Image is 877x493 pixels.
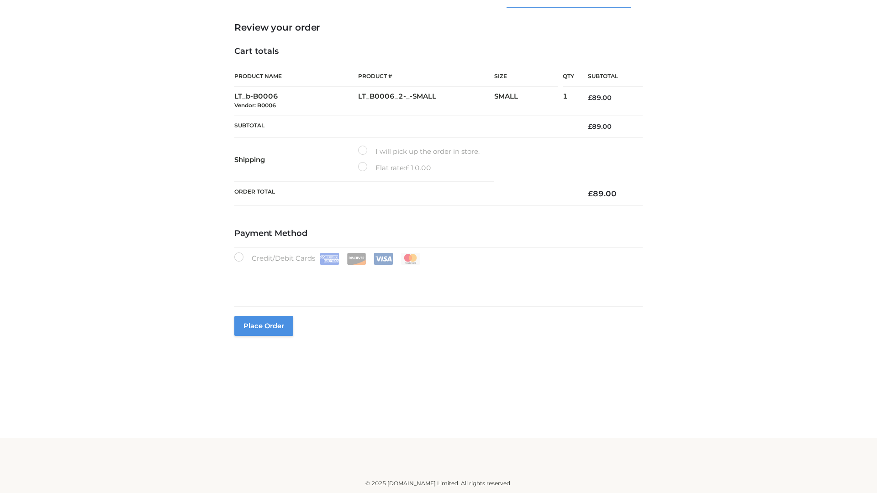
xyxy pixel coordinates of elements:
label: I will pick up the order in store. [358,146,480,157]
img: Mastercard [401,253,420,265]
button: Place order [234,316,293,336]
th: Size [494,66,558,87]
label: Credit/Debit Cards [234,252,421,265]
span: £ [405,163,410,172]
img: Visa [374,253,393,265]
small: Vendor: B0006 [234,102,276,109]
bdi: 89.00 [588,122,612,131]
h4: Payment Method [234,229,643,239]
td: LT_B0006_2-_-SMALL [358,87,494,115]
div: © 2025 [DOMAIN_NAME] Limited. All rights reserved. [136,479,741,488]
th: Shipping [234,138,358,182]
span: £ [588,122,592,131]
bdi: 89.00 [588,189,617,198]
label: Flat rate: [358,162,431,174]
bdi: 89.00 [588,94,612,102]
td: 1 [563,87,574,115]
bdi: 10.00 [405,163,431,172]
img: Amex [320,253,339,265]
th: Product Name [234,66,358,87]
h4: Cart totals [234,47,643,57]
span: £ [588,189,593,198]
iframe: Secure payment input frame [232,263,641,296]
td: LT_b-B0006 [234,87,358,115]
th: Product # [358,66,494,87]
th: Subtotal [574,66,643,87]
td: SMALL [494,87,563,115]
th: Qty [563,66,574,87]
h3: Review your order [234,22,643,33]
th: Order Total [234,182,574,206]
th: Subtotal [234,115,574,137]
span: £ [588,94,592,102]
img: Discover [347,253,366,265]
